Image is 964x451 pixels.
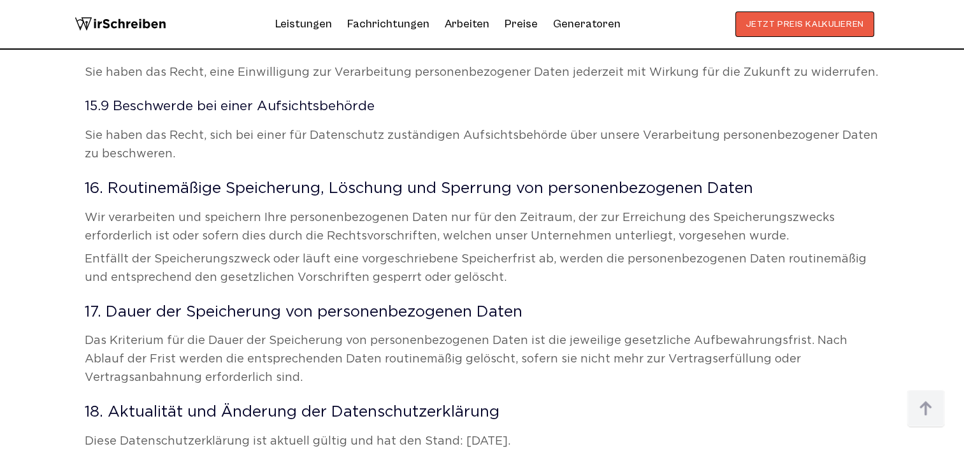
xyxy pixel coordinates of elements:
h2: 17. Dauer der Speicherung von personenbezogenen Daten [85,304,880,320]
p: Wir verarbeiten und speichern Ihre personenbezogenen Daten nur für den Zeitraum, der zur Erreichu... [85,209,880,246]
button: JETZT PREIS KALKULIEREN [735,11,875,37]
a: Generatoren [553,14,621,34]
a: Fachrichtungen [347,14,429,34]
a: Leistungen [275,14,332,34]
a: Preise [505,17,538,31]
h3: 15.9 Beschwerde bei einer Aufsichtsbehörde [85,100,880,113]
p: Diese Datenschutzerklärung ist aktuell gültig und hat den Stand: [DATE]. [85,433,880,451]
p: Entfällt der Speicherungszweck oder läuft eine vorgeschriebene Speicherfrist ab, werden die perso... [85,250,880,287]
img: button top [907,390,945,428]
p: Sie haben das Recht, eine Einwilligung zur Verarbeitung personenbezogener Daten jederzeit mit Wir... [85,64,880,82]
p: Das Kriterium für die Dauer der Speicherung von personenbezogenen Daten ist die jeweilige gesetzl... [85,332,880,387]
a: Arbeiten [445,14,489,34]
p: Sie haben das Recht, sich bei einer für Datenschutz zuständigen Aufsichtsbehörde über unsere Vera... [85,127,880,164]
img: logo wirschreiben [75,11,166,37]
h2: 18. Aktualität und Änderung der Datenschutzerklärung [85,404,880,420]
h2: 16. Routinemäßige Speicherung, Löschung und Sperrung von personenbezogenen Daten [85,181,880,196]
